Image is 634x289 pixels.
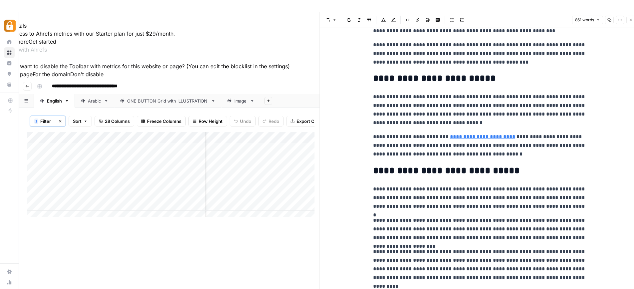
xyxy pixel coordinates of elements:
[575,17,594,23] span: 861 words
[73,118,82,125] span: Sort
[47,98,62,104] div: English
[188,116,227,127] button: Row Height
[147,118,181,125] span: Freeze Columns
[234,98,247,104] div: Image
[4,277,15,288] a: Usage
[221,94,260,108] a: Image
[137,116,186,127] button: Freeze Columns
[30,116,55,127] button: 1Filter
[35,119,37,124] span: 1
[34,94,75,108] a: English
[95,116,134,127] button: 28 Columns
[88,98,101,104] div: Arabic
[75,94,114,108] a: Arabic
[69,116,92,127] button: Sort
[297,118,320,125] span: Export CSV
[40,118,51,125] span: Filter
[269,118,279,125] span: Redo
[29,38,56,46] button: Get started
[4,266,15,277] a: Settings
[572,16,603,24] button: 861 words
[258,116,284,127] button: Redo
[33,70,70,78] button: For the domain
[4,79,15,90] a: Your Data
[114,94,221,108] a: ONE BUTTON Grid with ILLUSTRATION
[34,119,38,124] div: 1
[127,98,208,104] div: ONE BUTTON Grid with ILLUSTRATION
[240,118,251,125] span: Undo
[199,118,223,125] span: Row Height
[286,116,324,127] button: Export CSV
[105,118,130,125] span: 28 Columns
[70,70,104,78] button: Don't disable
[230,116,256,127] button: Undo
